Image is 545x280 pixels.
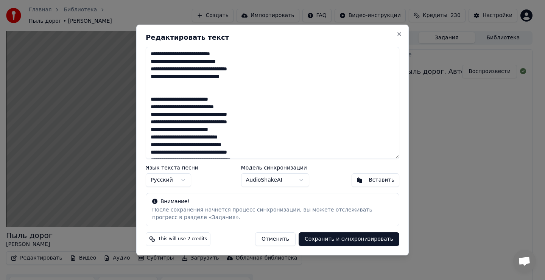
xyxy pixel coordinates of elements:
div: Вставить [369,176,394,184]
button: Отменить [255,232,296,246]
label: Модель синхронизации [241,165,309,170]
label: Язык текста песни [146,165,198,170]
button: Вставить [352,173,399,187]
h2: Редактировать текст [146,34,399,41]
button: Сохранить и синхронизировать [299,232,399,246]
div: После сохранения начнется процесс синхронизации, вы можете отслеживать прогресс в разделе «Задания». [152,206,393,221]
div: Внимание! [152,198,393,205]
span: This will use 2 credits [158,236,207,242]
